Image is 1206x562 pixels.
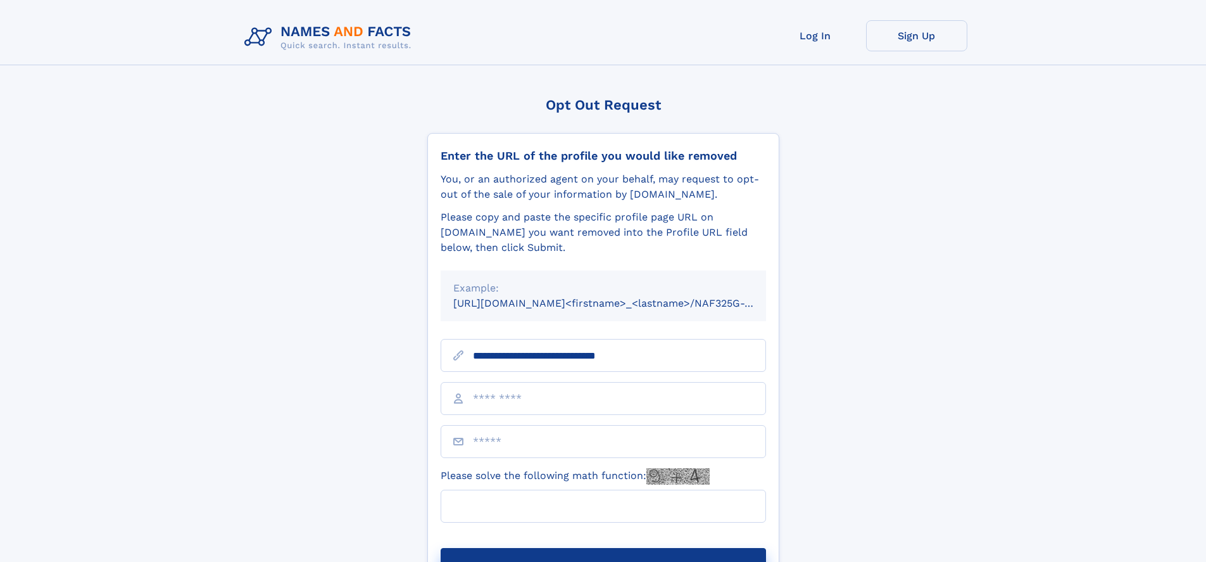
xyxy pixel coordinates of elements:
div: Enter the URL of the profile you would like removed [441,149,766,163]
img: Logo Names and Facts [239,20,422,54]
small: [URL][DOMAIN_NAME]<firstname>_<lastname>/NAF325G-xxxxxxxx [453,297,790,309]
div: Please copy and paste the specific profile page URL on [DOMAIN_NAME] you want removed into the Pr... [441,210,766,255]
a: Sign Up [866,20,967,51]
a: Log In [765,20,866,51]
label: Please solve the following math function: [441,468,710,485]
div: Opt Out Request [427,97,779,113]
div: Example: [453,281,753,296]
div: You, or an authorized agent on your behalf, may request to opt-out of the sale of your informatio... [441,172,766,202]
